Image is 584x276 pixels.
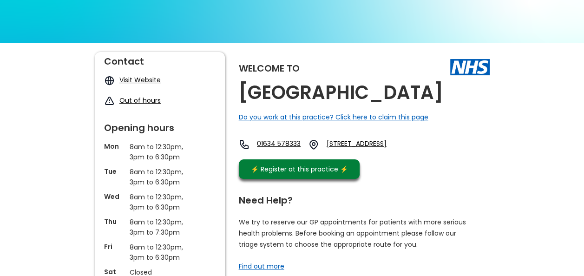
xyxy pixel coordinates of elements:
p: 8am to 12:30pm, 3pm to 6:30pm [130,242,190,263]
div: Welcome to [239,64,300,73]
a: Do you work at this practice? Click here to claim this page [239,112,428,122]
a: ⚡️ Register at this practice ⚡️ [239,159,360,179]
p: 8am to 12:30pm, 3pm to 6:30pm [130,142,190,162]
div: ⚡️ Register at this practice ⚡️ [246,164,353,174]
p: Mon [104,142,125,151]
img: practice location icon [308,139,319,150]
p: 8am to 12:30pm, 3pm to 6:30pm [130,167,190,187]
p: Wed [104,192,125,201]
a: Find out more [239,262,284,271]
h2: [GEOGRAPHIC_DATA] [239,82,443,103]
p: Fri [104,242,125,251]
a: Out of hours [119,96,161,105]
p: 8am to 12:30pm, 3pm to 6:30pm [130,192,190,212]
img: The NHS logo [450,59,490,75]
p: Tue [104,167,125,176]
p: We try to reserve our GP appointments for patients with more serious health problems. Before book... [239,217,466,250]
a: 01634 578333 [257,139,301,150]
img: exclamation icon [104,96,115,106]
img: telephone icon [239,139,250,150]
p: 8am to 12:30pm, 3pm to 7:30pm [130,217,190,237]
p: Thu [104,217,125,226]
div: Need Help? [239,191,480,205]
div: Opening hours [104,118,216,132]
a: [STREET_ADDRESS] [327,139,414,150]
img: globe icon [104,75,115,86]
div: Contact [104,52,216,66]
a: Visit Website [119,75,161,85]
